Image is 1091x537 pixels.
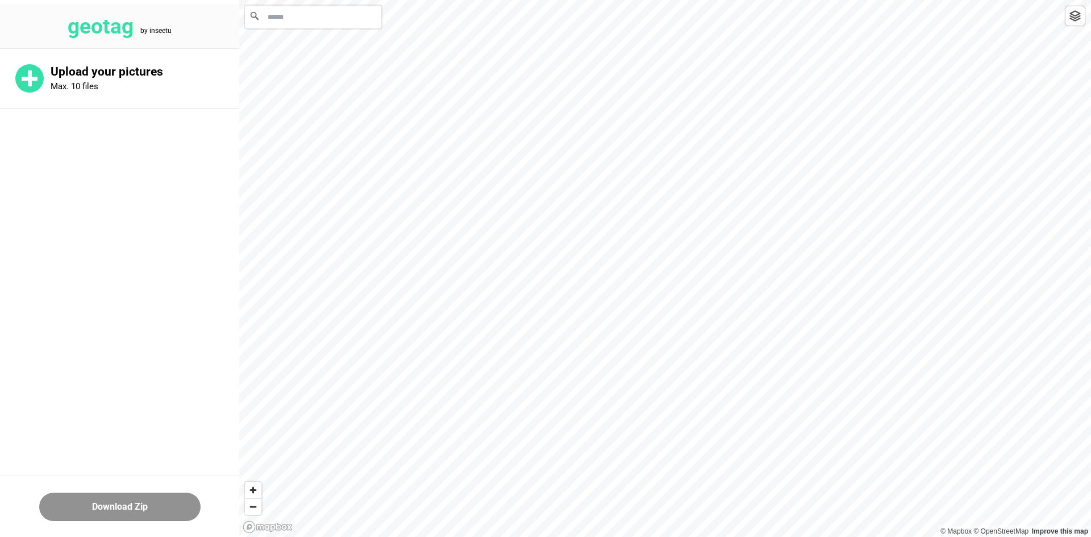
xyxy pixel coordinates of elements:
tspan: by inseetu [140,27,172,35]
img: toggleLayer [1069,10,1081,22]
a: Mapbox [940,527,972,535]
a: Map feedback [1032,527,1088,535]
input: Search [245,6,381,28]
button: Zoom out [245,498,261,515]
span: Zoom out [245,499,261,515]
button: Zoom in [245,482,261,498]
button: Download Zip [39,493,201,521]
tspan: geotag [68,14,134,39]
a: OpenStreetMap [973,527,1028,535]
p: Max. 10 files [51,81,98,91]
a: Mapbox logo [243,521,293,534]
p: Upload your pictures [51,65,239,79]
